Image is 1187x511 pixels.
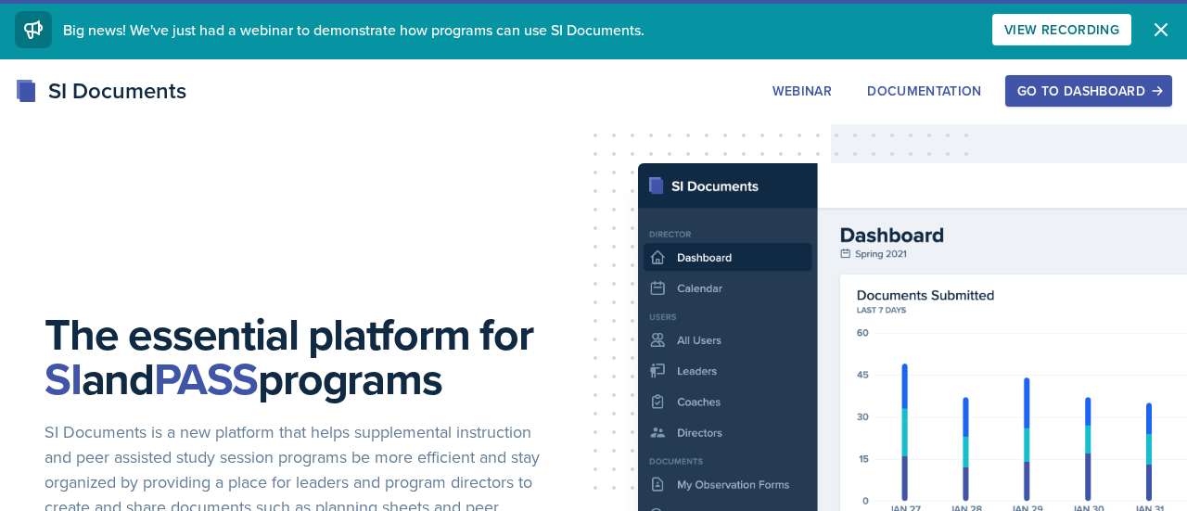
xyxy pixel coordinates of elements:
button: Go to Dashboard [1005,75,1172,107]
div: Webinar [772,83,832,98]
div: Go to Dashboard [1017,83,1160,98]
button: Documentation [855,75,994,107]
div: Documentation [867,83,982,98]
div: SI Documents [15,74,186,108]
div: View Recording [1004,22,1119,37]
span: Big news! We've just had a webinar to demonstrate how programs can use SI Documents. [63,19,645,40]
button: Webinar [760,75,844,107]
button: View Recording [992,14,1131,45]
